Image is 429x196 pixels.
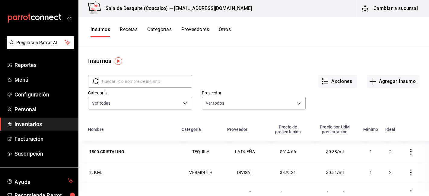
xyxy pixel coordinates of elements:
label: Proveedor [202,91,306,95]
input: Buscar ID o nombre de insumo [102,75,192,87]
button: Recetas [120,27,138,37]
div: Insumos [88,56,111,65]
span: 1 [370,170,372,175]
td: VERMOUTH [178,162,224,183]
div: Precio por UdM presentación [313,125,356,134]
div: Proveedor [227,127,247,132]
span: $476.72 [280,191,296,196]
label: Categoría [88,91,192,95]
button: Pregunta a Parrot AI [7,36,74,49]
button: Insumos [91,27,110,37]
span: $614.66 [280,149,296,154]
a: Pregunta a Parrot AI [4,44,74,50]
span: 1 [370,149,372,154]
div: navigation tabs [91,27,231,37]
span: $0.51/ml [326,170,344,175]
span: Ver todas [92,100,110,106]
div: Nombre [88,127,104,132]
div: 2. P.M. [89,169,102,175]
span: $0.68/ml [326,191,344,196]
span: Facturación [14,135,73,143]
button: Categorías [147,27,172,37]
button: open_drawer_menu [66,16,71,21]
span: 2 [389,149,392,154]
td: TEQUILA [178,141,224,162]
span: 2 [389,170,392,175]
button: Proveedores [181,27,209,37]
span: Suscripción [14,150,73,158]
span: 2 [389,191,392,196]
div: Precio de presentación [270,125,306,134]
button: Otros [219,27,231,37]
span: Configuración [14,90,73,99]
button: Agregar insumo [367,75,419,88]
span: Inventarios [14,120,73,128]
span: 1 [370,191,372,196]
img: Tooltip marker [115,57,122,65]
div: Mínimo [363,127,378,132]
span: Reportes [14,61,73,69]
td: DIVISAL [224,162,266,183]
div: Categoría [182,127,201,132]
span: $0.88/ml [326,149,344,154]
h3: Sala de Desquite (Coacalco) — [EMAIL_ADDRESS][DOMAIN_NAME] [101,5,252,12]
span: Pregunta a Parrot AI [16,40,65,46]
span: Ver todos [206,100,224,106]
span: Menú [14,76,73,84]
button: Acciones [318,75,357,88]
div: Ideal [385,127,395,132]
span: Ayuda [14,177,65,185]
div: 1800 CRISTALINO [89,149,124,155]
span: Personal [14,105,73,113]
span: $379.31 [280,170,296,175]
td: LA DUEÑA [224,141,266,162]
